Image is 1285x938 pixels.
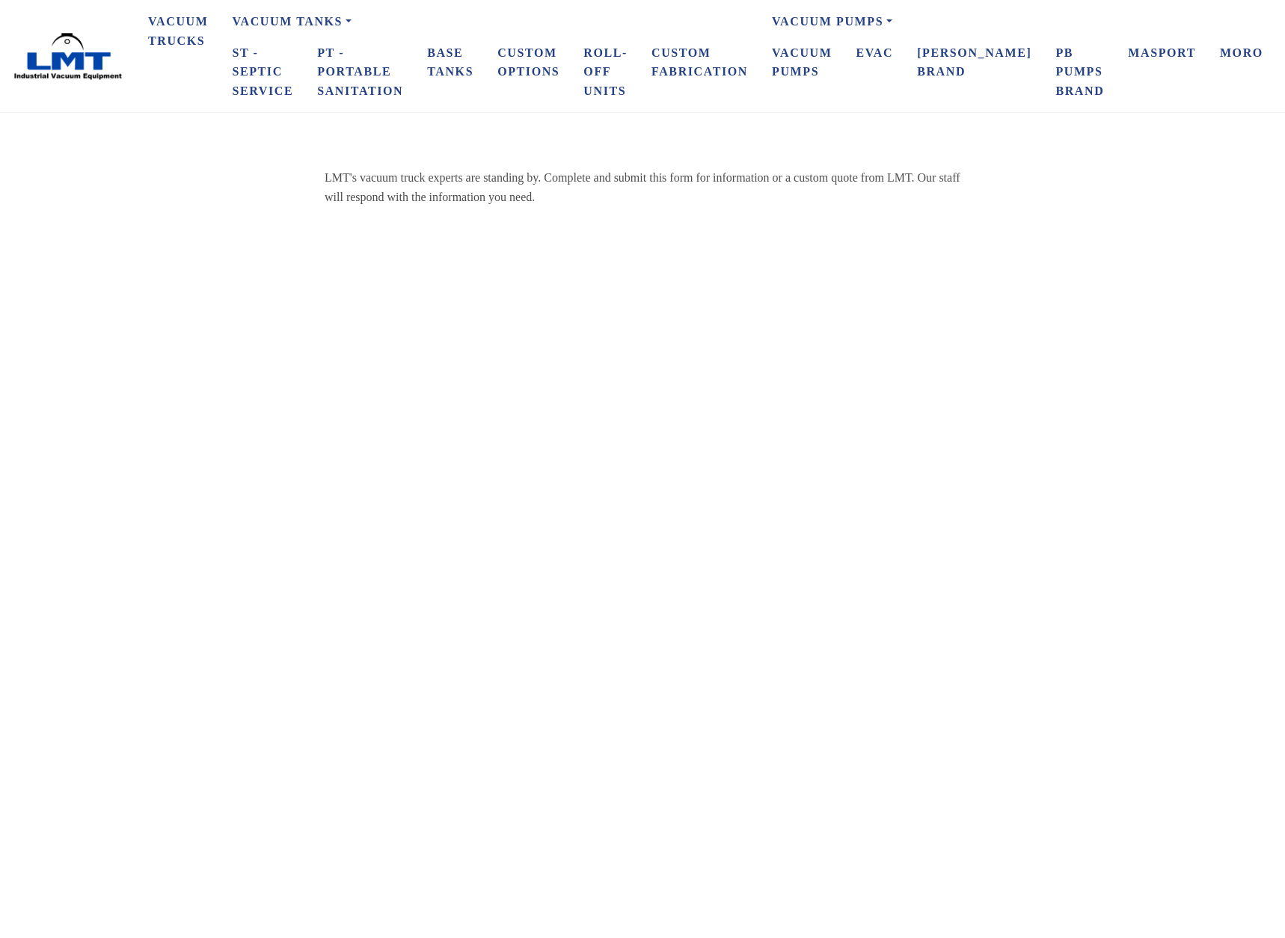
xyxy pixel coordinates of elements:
[415,37,485,87] a: Base Tanks
[571,37,640,107] a: Roll-Off Units
[760,6,1275,37] a: Vacuum Pumps
[220,6,760,37] a: Vacuum Tanks
[640,37,760,87] a: Custom Fabrication
[12,32,124,81] img: LMT
[1208,37,1275,69] a: Moro
[220,37,305,107] a: ST - Septic Service
[1116,37,1208,69] a: Masport
[325,168,960,206] div: LMT's vacuum truck experts are standing by. Complete and submit this form for information or a cu...
[1043,37,1116,107] a: PB Pumps Brand
[844,37,905,69] a: eVAC
[305,37,415,107] a: PT - Portable Sanitation
[905,37,1043,87] a: [PERSON_NAME] Brand
[136,6,220,56] a: Vacuum Trucks
[485,37,571,87] a: Custom Options
[760,37,844,87] a: Vacuum Pumps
